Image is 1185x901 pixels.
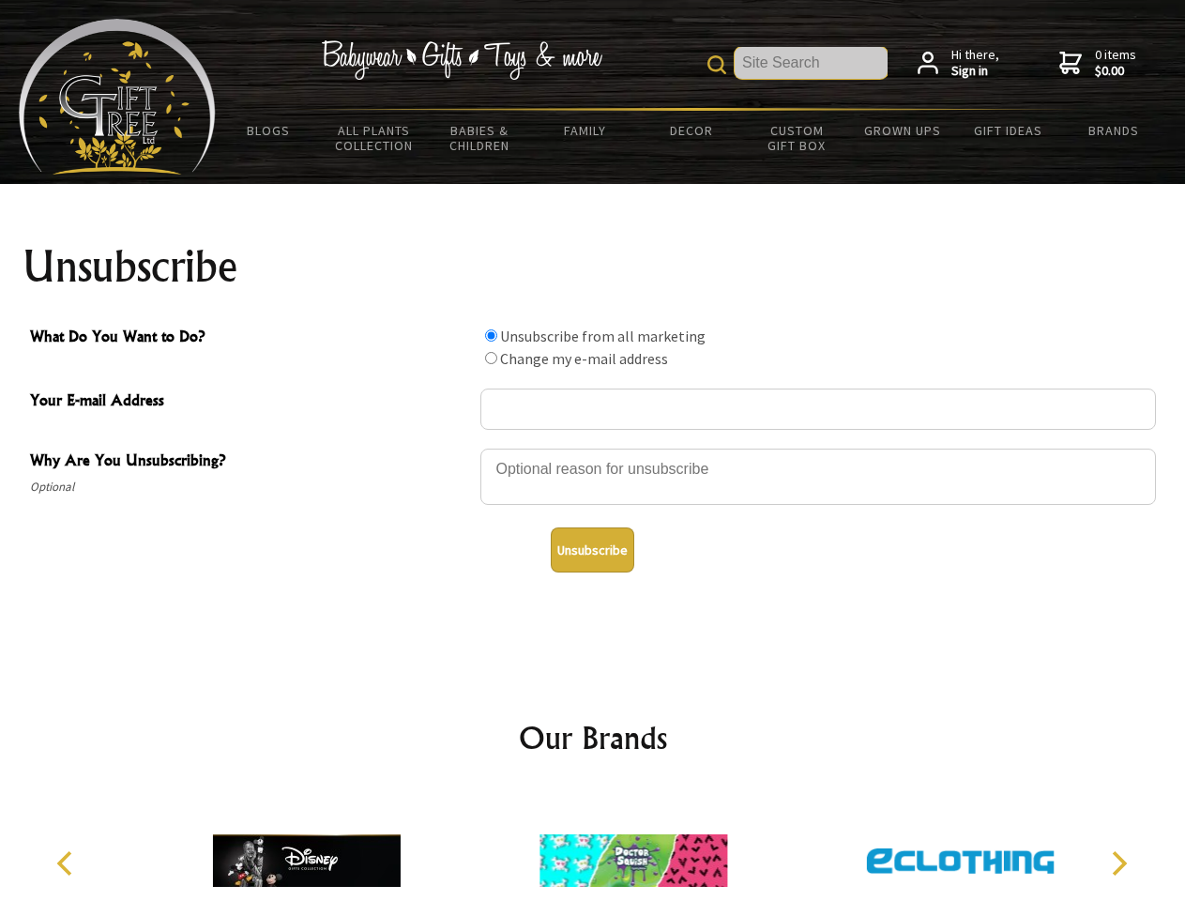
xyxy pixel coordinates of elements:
[638,111,744,150] a: Decor
[1061,111,1167,150] a: Brands
[38,715,1148,760] h2: Our Brands
[551,527,634,573] button: Unsubscribe
[500,349,668,368] label: Change my e-mail address
[19,19,216,175] img: Babyware - Gifts - Toys and more...
[485,352,497,364] input: What Do You Want to Do?
[30,449,471,476] span: Why Are You Unsubscribing?
[30,389,471,416] span: Your E-mail Address
[322,111,428,165] a: All Plants Collection
[47,843,88,884] button: Previous
[321,40,602,80] img: Babywear - Gifts - Toys & more
[427,111,533,165] a: Babies & Children
[30,476,471,498] span: Optional
[951,47,999,80] span: Hi there,
[707,55,726,74] img: product search
[849,111,955,150] a: Grown Ups
[955,111,1061,150] a: Gift Ideas
[1095,46,1136,80] span: 0 items
[485,329,497,342] input: What Do You Want to Do?
[500,327,706,345] label: Unsubscribe from all marketing
[1098,843,1139,884] button: Next
[1059,47,1136,80] a: 0 items$0.00
[30,325,471,352] span: What Do You Want to Do?
[951,63,999,80] strong: Sign in
[735,47,888,79] input: Site Search
[533,111,639,150] a: Family
[1095,63,1136,80] strong: $0.00
[744,111,850,165] a: Custom Gift Box
[23,244,1163,289] h1: Unsubscribe
[216,111,322,150] a: BLOGS
[918,47,999,80] a: Hi there,Sign in
[480,449,1156,505] textarea: Why Are You Unsubscribing?
[480,389,1156,430] input: Your E-mail Address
